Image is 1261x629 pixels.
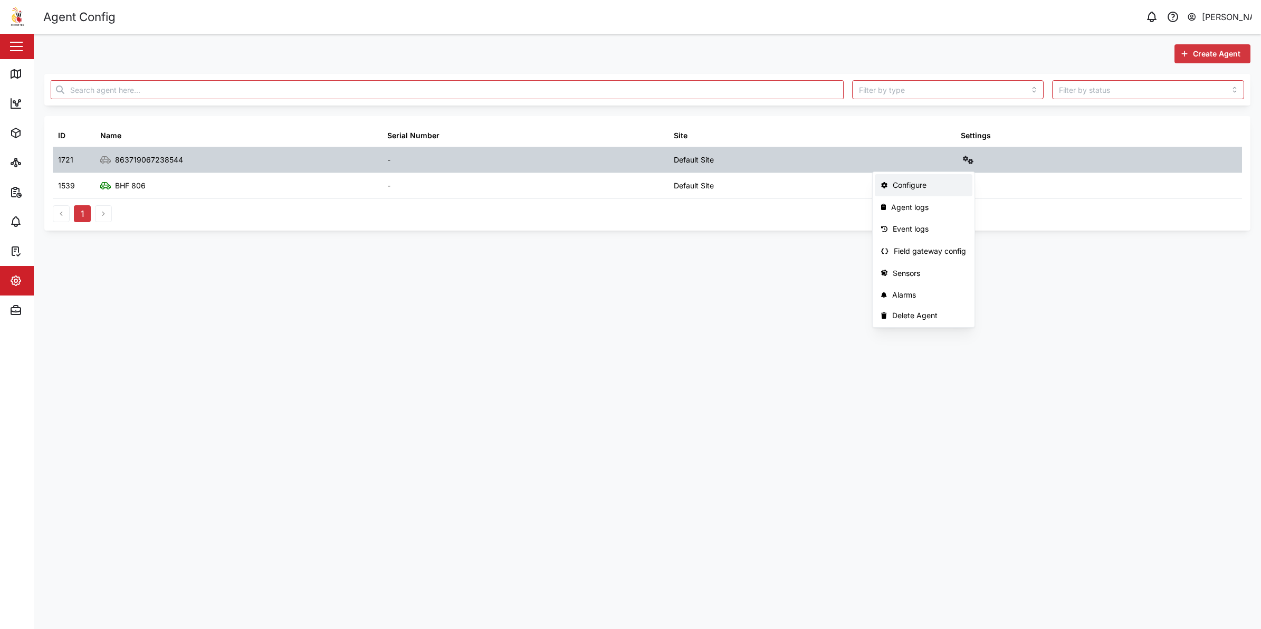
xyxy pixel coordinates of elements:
[58,180,75,192] div: 1539
[27,245,56,257] div: Tasks
[893,179,966,191] div: Configure
[27,98,75,109] div: Dashboard
[27,304,59,316] div: Admin
[674,180,714,192] div: Default Site
[43,8,116,26] div: Agent Config
[27,68,51,80] div: Map
[27,275,65,287] div: Settings
[100,130,121,141] div: Name
[387,154,390,166] div: -
[1174,44,1250,63] button: Create Agent
[51,80,844,99] input: Search agent here...
[961,130,991,141] div: Settings
[1193,45,1240,63] span: Create Agent
[115,154,183,166] div: 863719067238544
[674,130,687,141] div: Site
[5,5,28,28] img: Main Logo
[387,130,440,141] div: Serial Number
[27,157,53,168] div: Sites
[852,80,1044,99] input: Filter by type
[115,180,146,192] div: BHF 806
[58,130,65,141] div: ID
[74,205,91,222] button: 1
[894,245,966,257] div: Field gateway config
[58,154,73,166] div: 1721
[893,268,966,279] div: Sensors
[1187,9,1253,24] button: [PERSON_NAME]
[892,311,966,320] div: Delete Agent
[1202,11,1253,24] div: [PERSON_NAME]
[891,202,966,213] div: Agent logs
[1052,80,1244,99] input: Filter by status
[27,127,60,139] div: Assets
[27,186,63,198] div: Reports
[893,223,966,235] div: Event logs
[892,289,966,301] div: Alarms
[674,154,714,166] div: Default Site
[387,180,390,192] div: -
[27,216,60,227] div: Alarms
